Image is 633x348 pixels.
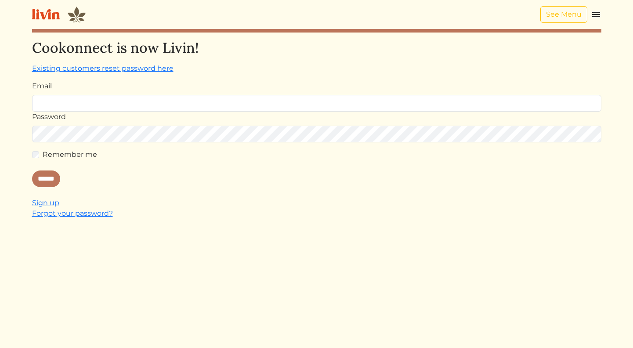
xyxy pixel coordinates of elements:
[67,6,87,23] img: Juniper
[32,199,59,207] a: Sign up
[32,112,66,122] label: Password
[32,81,52,91] label: Email
[43,149,97,160] label: Remember me
[591,9,601,20] img: menu_hamburger-cb6d353cf0ecd9f46ceae1c99ecbeb4a00e71ca567a856bd81f57e9d8c17bb26.svg
[32,9,60,20] img: livin-logo-a0d97d1a881af30f6274990eb6222085a2533c92bbd1e4f22c21b4f0d0e3210c.svg
[32,209,113,217] a: Forgot your password?
[540,6,587,23] a: See Menu
[32,64,174,72] a: Existing customers reset password here
[32,40,601,56] h2: Cookonnect is now Livin!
